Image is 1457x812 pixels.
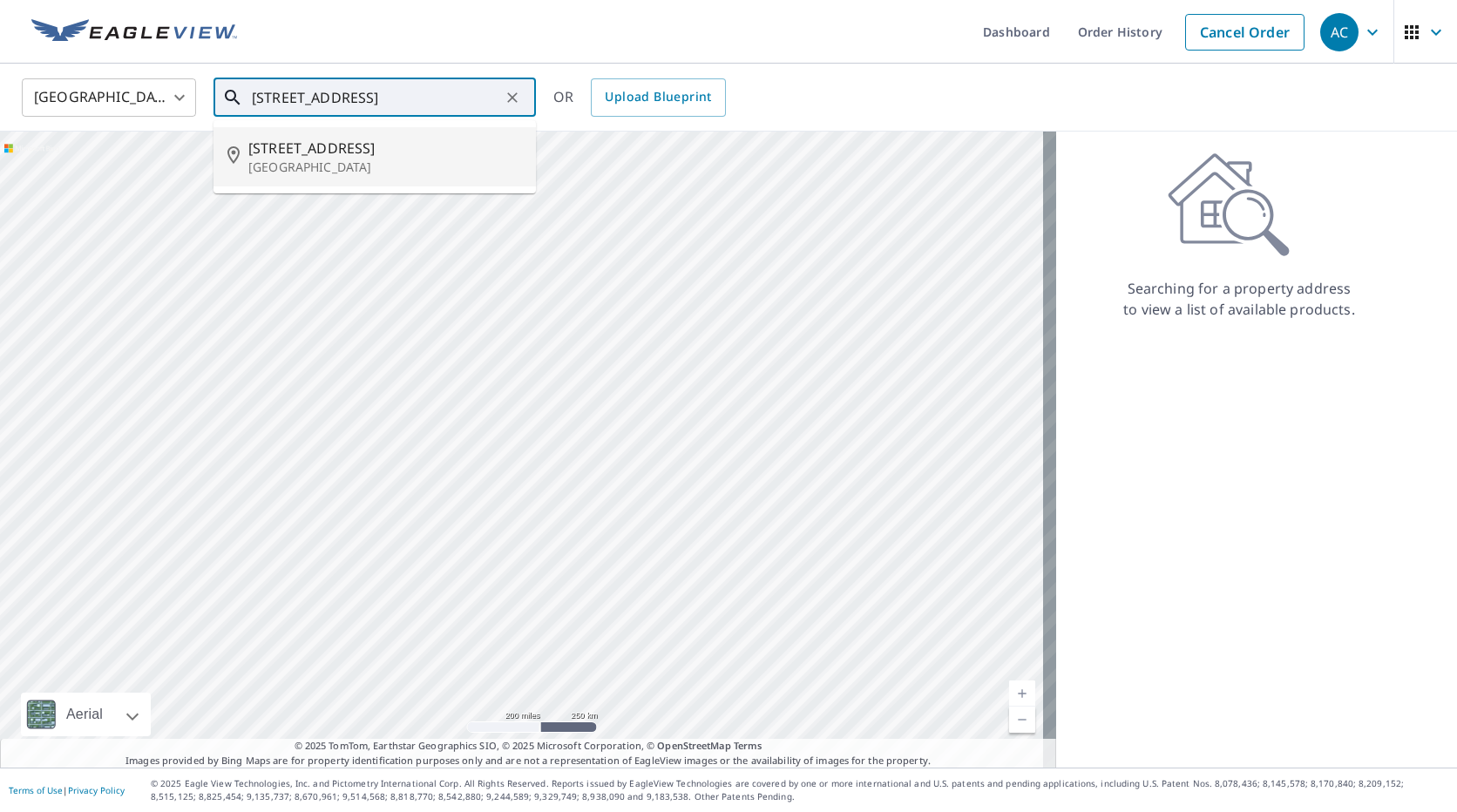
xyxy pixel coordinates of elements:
input: Search by address or latitude-longitude [252,73,500,122]
a: Current Level 5, Zoom In [1009,680,1035,707]
div: Aerial [21,693,151,736]
a: Cancel Order [1185,14,1305,51]
div: [GEOGRAPHIC_DATA] [22,73,196,122]
a: Terms of Use [9,784,63,796]
a: Terms [734,739,762,752]
p: [GEOGRAPHIC_DATA] [248,159,522,176]
a: OpenStreetMap [657,739,730,752]
img: EV Logo [31,19,237,45]
button: Clear [500,85,525,110]
span: © 2025 TomTom, Earthstar Geographics SIO, © 2025 Microsoft Corporation, © [295,739,762,754]
span: Upload Blueprint [605,86,711,108]
p: © 2025 Eagle View Technologies, Inc. and Pictometry International Corp. All Rights Reserved. Repo... [151,777,1448,803]
div: Aerial [61,693,108,736]
span: [STREET_ADDRESS] [248,138,522,159]
div: OR [553,78,726,117]
a: Privacy Policy [68,784,125,796]
a: Upload Blueprint [591,78,725,117]
div: AC [1320,13,1359,51]
p: | [9,785,125,795]
a: Current Level 5, Zoom Out [1009,707,1035,733]
p: Searching for a property address to view a list of available products. [1122,278,1356,320]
